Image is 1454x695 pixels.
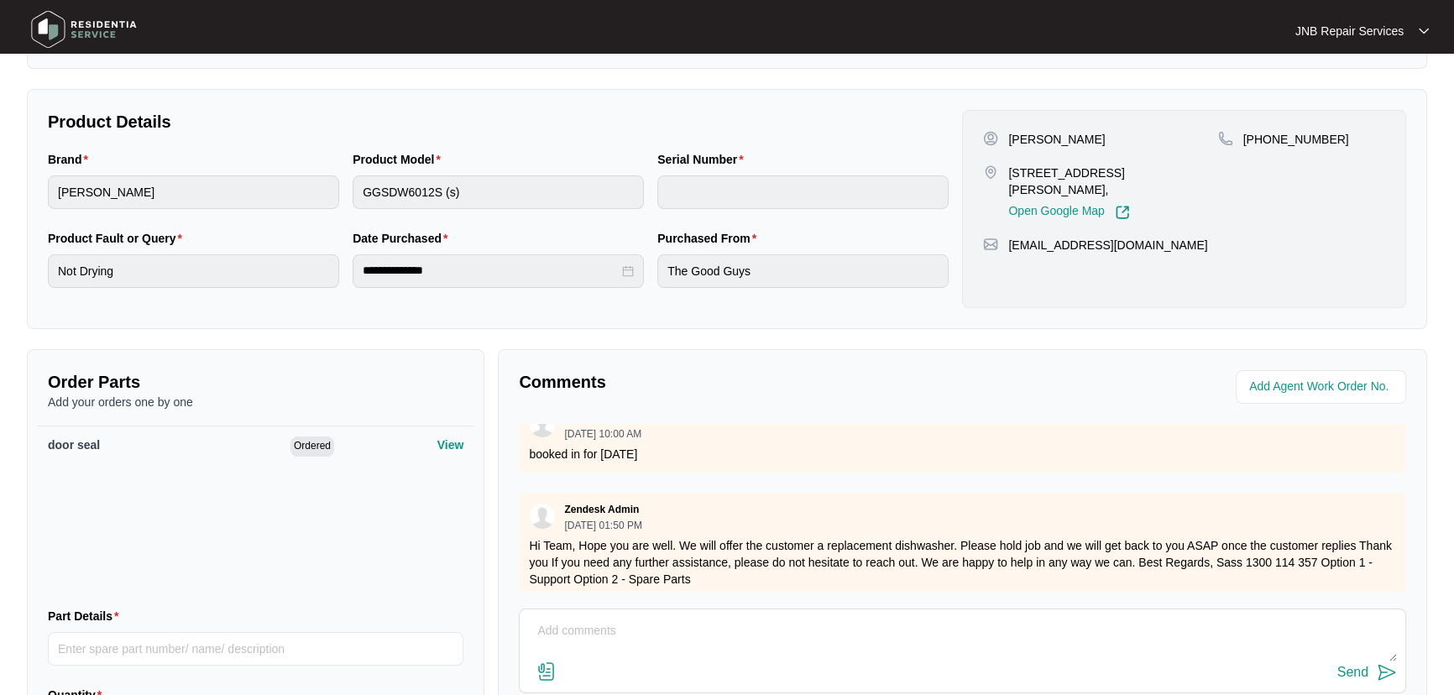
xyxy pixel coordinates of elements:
[48,230,189,247] label: Product Fault or Query
[48,632,463,666] input: Part Details
[1008,165,1217,198] p: [STREET_ADDRESS][PERSON_NAME],
[564,429,641,439] p: [DATE] 10:00 AM
[48,110,949,133] p: Product Details
[48,394,463,410] p: Add your orders one by one
[1419,27,1429,35] img: dropdown arrow
[1008,131,1105,148] p: [PERSON_NAME]
[1243,131,1349,148] p: [PHONE_NUMBER]
[290,436,334,457] span: Ordered
[353,175,644,209] input: Product Model
[353,230,454,247] label: Date Purchased
[564,503,639,516] p: Zendesk Admin
[48,438,100,452] span: door seal
[536,661,557,682] img: file-attachment-doc.svg
[1295,23,1404,39] p: JNB Repair Services
[48,151,95,168] label: Brand
[1337,665,1368,680] div: Send
[48,608,126,624] label: Part Details
[48,254,339,288] input: Product Fault or Query
[437,436,464,453] p: View
[25,4,143,55] img: residentia service logo
[48,175,339,209] input: Brand
[1008,237,1207,253] p: [EMAIL_ADDRESS][DOMAIN_NAME]
[983,131,998,146] img: user-pin
[983,165,998,180] img: map-pin
[657,230,763,247] label: Purchased From
[353,151,447,168] label: Product Model
[1337,661,1397,684] button: Send
[657,151,750,168] label: Serial Number
[1008,205,1129,220] a: Open Google Map
[529,537,1396,588] p: Hi Team, Hope you are well. We will offer the customer a replacement dishwasher. Please hold job ...
[657,175,949,209] input: Serial Number
[564,520,641,530] p: [DATE] 01:50 PM
[983,237,998,252] img: map-pin
[363,262,619,280] input: Date Purchased
[530,412,555,437] img: user.svg
[530,504,555,529] img: user.svg
[1377,662,1397,682] img: send-icon.svg
[1115,205,1130,220] img: Link-External
[48,370,463,394] p: Order Parts
[1218,131,1233,146] img: map-pin
[519,370,950,394] p: Comments
[1249,377,1396,397] input: Add Agent Work Order No.
[657,254,949,288] input: Purchased From
[529,446,1396,462] p: booked in for [DATE]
